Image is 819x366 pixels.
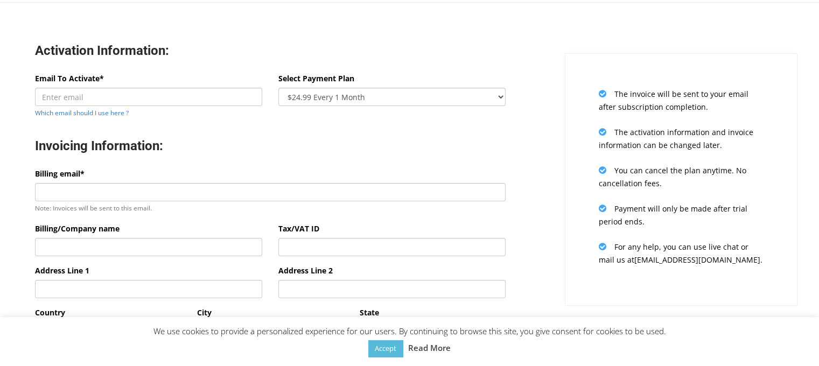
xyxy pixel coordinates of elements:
[197,306,212,319] label: City
[765,314,819,366] iframe: Chat Widget
[765,314,819,366] div: Widget de chat
[360,306,379,319] label: State
[35,108,129,117] a: Which email should I use here ?
[35,167,85,180] label: Billing email*
[35,203,152,212] small: Note: Invoices will be sent to this email.
[35,72,104,85] label: Email To Activate*
[278,264,333,277] label: Address Line 2
[599,87,764,114] p: The invoice will be sent to your email after subscription completion.
[35,88,262,106] input: Enter email
[35,222,120,235] label: Billing/Company name
[599,164,764,190] p: You can cancel the plan anytime. No cancellation fees.
[278,72,354,85] label: Select Payment Plan
[368,340,403,357] a: Accept
[599,125,764,152] p: The activation information and invoice information can be changed later.
[35,264,89,277] label: Address Line 1
[35,138,506,154] h3: Invoicing Information:
[599,202,764,228] p: Payment will only be made after trial period ends.
[278,222,319,235] label: Tax/VAT ID
[599,240,764,266] p: For any help, you can use live chat or mail us at [EMAIL_ADDRESS][DOMAIN_NAME] .
[153,326,666,353] span: We use cookies to provide a personalized experience for our users. By continuing to browse this s...
[408,341,451,354] a: Read More
[35,306,65,319] label: Country
[35,43,506,59] h3: Activation Information:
